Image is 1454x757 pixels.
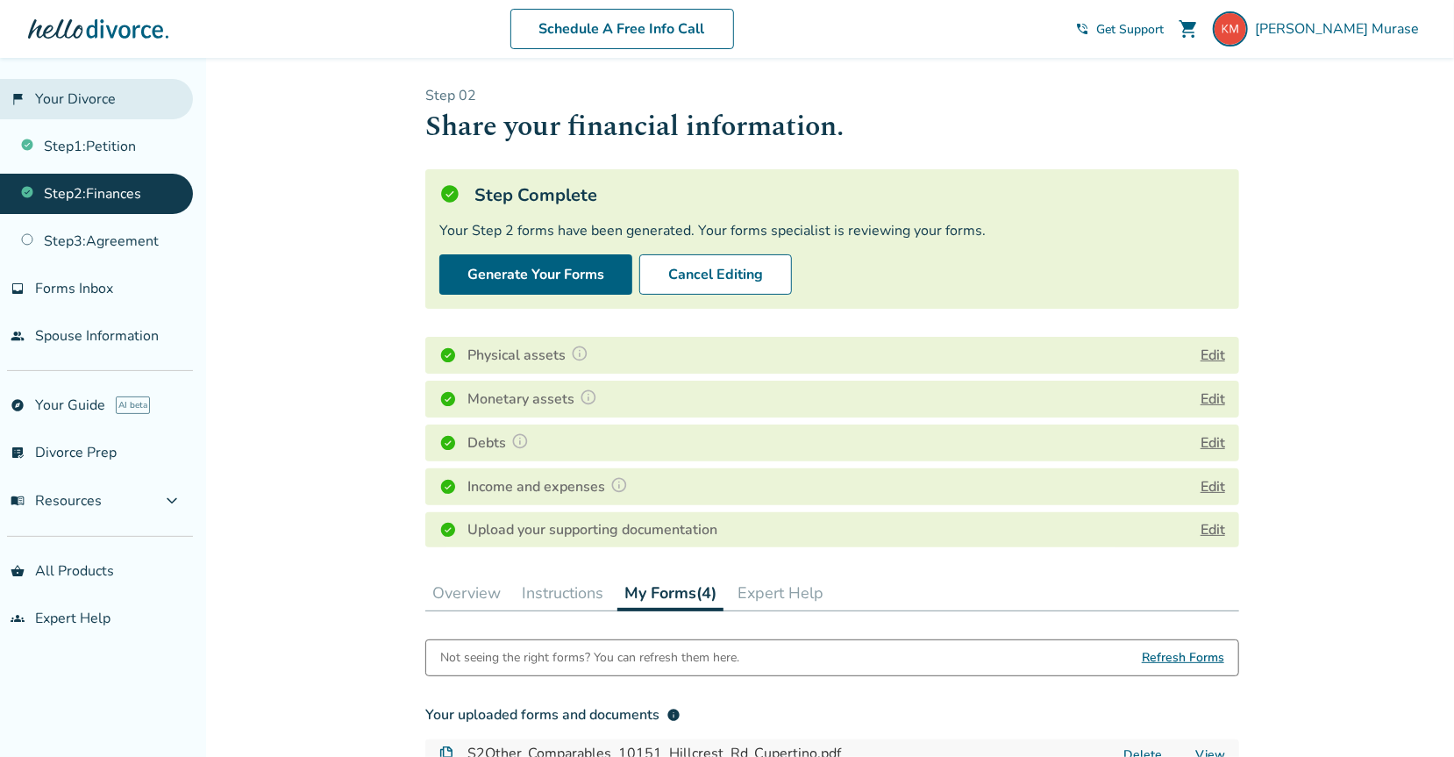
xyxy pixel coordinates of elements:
[510,9,734,49] a: Schedule A Free Info Call
[666,708,681,722] span: info
[161,490,182,511] span: expand_more
[639,254,792,295] button: Cancel Editing
[1366,673,1454,757] iframe: Chat Widget
[425,86,1239,105] p: Step 0 2
[439,254,632,295] button: Generate Your Forms
[1255,19,1426,39] span: [PERSON_NAME] Murase
[425,575,508,611] button: Overview
[11,92,25,106] span: flag_2
[11,446,25,460] span: list_alt_check
[439,434,457,452] img: Completed
[467,388,602,411] h4: Monetary assets
[1201,389,1225,410] button: Edit
[1201,520,1225,539] a: Edit
[425,704,681,725] div: Your uploaded forms and documents
[439,346,457,364] img: Completed
[11,491,102,511] span: Resources
[467,475,633,498] h4: Income and expenses
[1142,640,1224,675] span: Refresh Forms
[11,398,25,412] span: explore
[1201,345,1225,366] button: Edit
[731,575,830,611] button: Expert Help
[11,494,25,508] span: menu_book
[440,640,739,675] div: Not seeing the right forms? You can refresh them here.
[439,390,457,408] img: Completed
[474,183,597,207] h5: Step Complete
[1213,11,1248,46] img: katsu610@gmail.com
[439,478,457,496] img: Completed
[11,611,25,625] span: groups
[1201,432,1225,453] button: Edit
[467,432,534,454] h4: Debts
[11,329,25,343] span: people
[1075,22,1089,36] span: phone_in_talk
[1096,21,1164,38] span: Get Support
[1075,21,1164,38] a: phone_in_talkGet Support
[116,396,150,414] span: AI beta
[11,282,25,296] span: inbox
[515,575,610,611] button: Instructions
[467,344,594,367] h4: Physical assets
[1201,476,1225,497] button: Edit
[580,389,597,406] img: Question Mark
[610,476,628,494] img: Question Mark
[439,521,457,539] img: Completed
[35,279,113,298] span: Forms Inbox
[425,105,1239,148] h1: Share your financial information.
[439,221,1225,240] div: Your Step 2 forms have been generated. Your forms specialist is reviewing your forms.
[11,564,25,578] span: shopping_basket
[571,345,588,362] img: Question Mark
[467,519,717,540] h4: Upload your supporting documentation
[617,575,723,611] button: My Forms(4)
[511,432,529,450] img: Question Mark
[1178,18,1199,39] span: shopping_cart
